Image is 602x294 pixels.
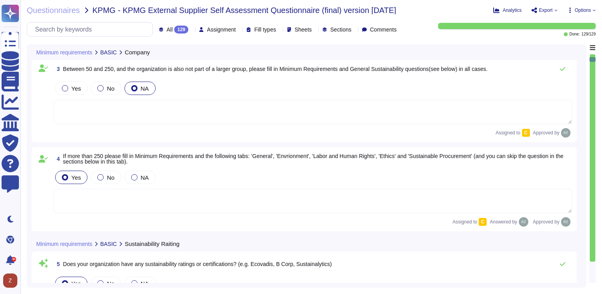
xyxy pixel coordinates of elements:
span: Yes [71,174,81,181]
span: Assigned to [496,129,530,137]
span: Analytics [503,8,522,13]
span: Assignment [207,27,236,32]
span: Sections [330,27,351,32]
span: Done: [569,32,580,36]
span: Answered by [490,220,517,224]
span: If more than 250 please fill in Minimum Requirements and the following tabs: 'General', 'Envrionm... [63,153,563,165]
button: Analytics [493,7,522,13]
div: 9+ [11,257,16,262]
span: Approved by [533,130,559,135]
span: No [107,174,114,181]
span: Export [539,8,553,13]
div: C [479,218,487,226]
span: KPMG - KPMG External Supplier Self Assessment Questionnaire (final) version [DATE] [93,6,396,14]
span: Does your organization have any sustainability ratings or certifications? (e.g. Ecovadis, B Corp,... [63,261,332,267]
div: C [522,129,530,137]
span: Comments [370,27,397,32]
div: 129 [174,26,188,33]
span: NA [141,280,149,287]
span: Minimum requirements [36,241,92,247]
span: No [107,280,114,287]
span: Yes [71,280,81,287]
img: user [561,217,570,227]
img: user [3,274,17,288]
span: Options [575,8,591,13]
button: user [2,272,23,289]
span: 129 / 129 [582,32,596,36]
img: user [561,128,570,138]
span: BASIC [100,50,117,55]
span: Between 50 and 250, and the organization is also not part of a larger group, please fill in Minim... [63,66,488,72]
span: Fill types [254,27,276,32]
span: Assigned to [453,218,487,226]
span: 3 [54,66,60,72]
span: NA [141,85,149,92]
span: 4 [54,156,60,162]
span: Yes [71,85,81,92]
span: All [167,27,173,32]
span: 5 [54,261,60,267]
span: Approved by [533,220,559,224]
span: Sustainability Raiting [124,241,179,247]
input: Search by keywords [31,22,152,36]
img: user [519,217,528,227]
span: Questionnaires [27,6,80,14]
span: NA [141,174,149,181]
span: No [107,85,114,92]
span: Minimum requirements [36,50,92,55]
span: Sheets [295,27,312,32]
span: BASIC [100,241,117,247]
span: Company [124,49,150,55]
